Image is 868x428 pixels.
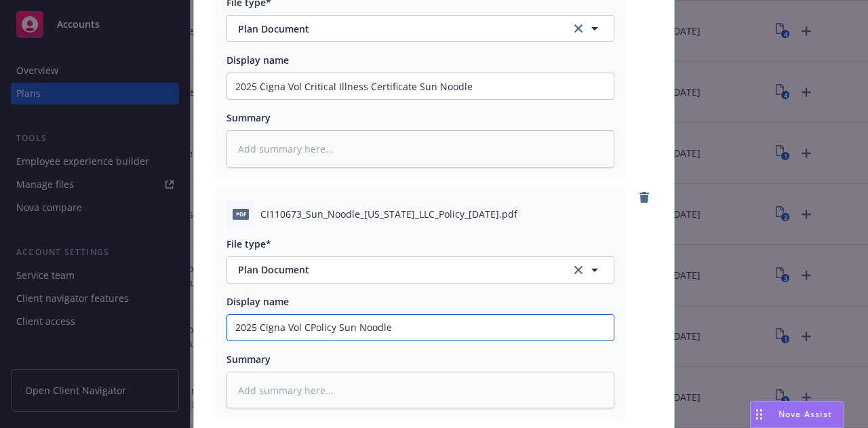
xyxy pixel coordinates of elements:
[636,189,652,206] a: remove
[226,15,614,42] button: Plan Documentclear selection
[227,73,614,99] input: Add display name here...
[751,402,768,427] div: Drag to move
[260,207,517,221] span: CI110673_Sun_Noodle_[US_STATE]_LLC_Policy_[DATE].pdf
[570,20,587,37] a: clear selection
[238,262,552,277] span: Plan Document
[226,111,271,124] span: Summary
[570,262,587,278] a: clear selection
[226,54,289,66] span: Display name
[226,256,614,284] button: Plan Documentclear selection
[778,408,832,420] span: Nova Assist
[226,353,271,366] span: Summary
[226,295,289,308] span: Display name
[233,209,249,219] span: pdf
[227,315,614,341] input: Add display name here...
[238,22,552,36] span: Plan Document
[226,237,271,250] span: File type*
[750,401,844,428] button: Nova Assist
